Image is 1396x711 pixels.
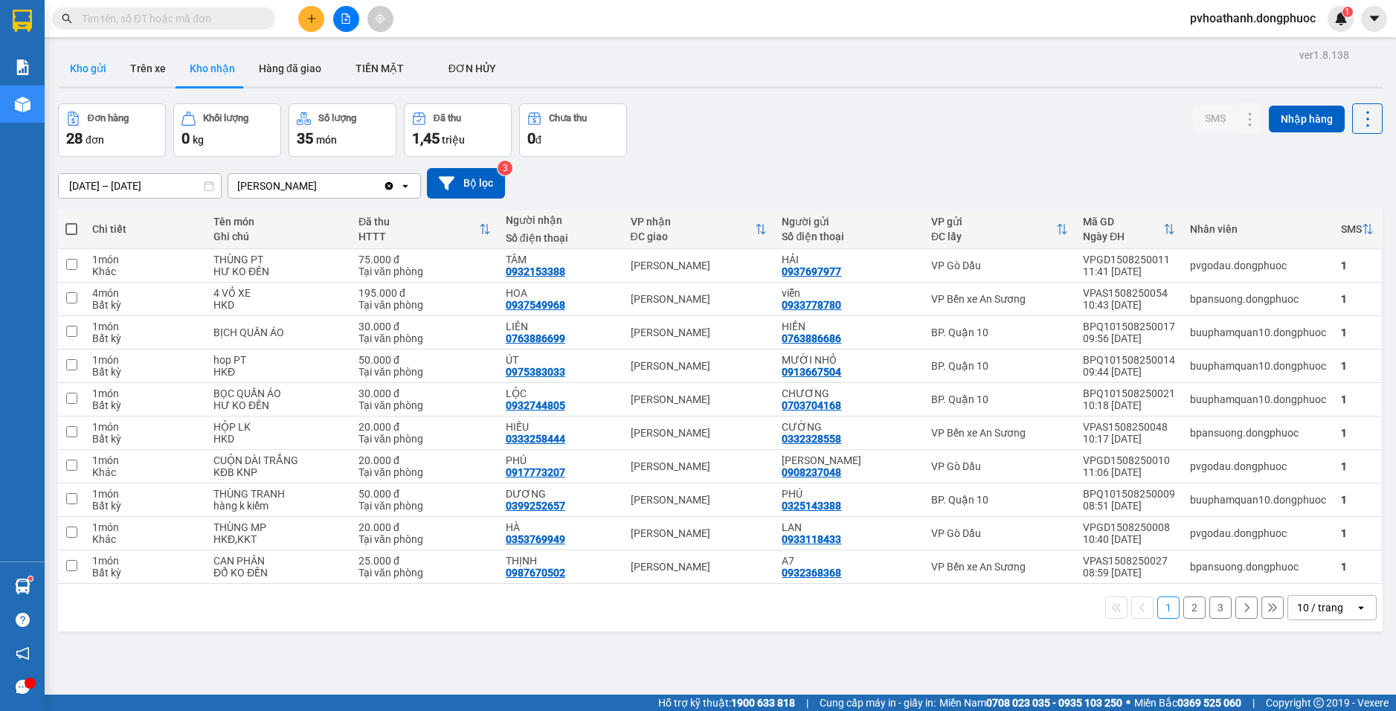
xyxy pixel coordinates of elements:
[506,488,616,500] div: DƯƠNG
[1083,366,1175,378] div: 09:44 [DATE]
[506,454,616,466] div: PHÚ
[782,299,841,311] div: 0933778780
[782,332,841,344] div: 0763886686
[92,521,199,533] div: 1 món
[358,366,491,378] div: Tại văn phòng
[203,113,248,123] div: Khối lượng
[58,103,166,157] button: Đơn hàng28đơn
[427,168,505,199] button: Bộ lọc
[549,113,587,123] div: Chưa thu
[358,555,491,567] div: 25.000 đ
[358,387,491,399] div: 30.000 đ
[631,427,768,439] div: [PERSON_NAME]
[92,266,199,277] div: Khác
[62,13,72,24] span: search
[527,129,535,147] span: 0
[1178,9,1328,28] span: pvhoathanh.dongphuoc
[356,62,404,74] span: TIỀN MẶT
[1269,106,1345,132] button: Nhập hàng
[1341,427,1374,439] div: 1
[1341,561,1374,573] div: 1
[931,527,1068,539] div: VP Gò Dầu
[82,10,257,27] input: Tìm tên, số ĐT hoặc mã đơn
[358,521,491,533] div: 20.000 đ
[506,332,565,344] div: 0763886699
[213,299,344,311] div: HKD
[1083,399,1175,411] div: 10:18 [DATE]
[1341,260,1374,271] div: 1
[782,354,916,366] div: MƯỜI NHỎ
[1083,533,1175,545] div: 10:40 [DATE]
[931,216,1056,228] div: VP gửi
[213,216,344,228] div: Tên món
[92,399,199,411] div: Bất kỳ
[931,494,1068,506] div: BP. Quận 10
[173,103,281,157] button: Khối lượng0kg
[213,387,344,399] div: BỌC QUẦN ÁO
[782,433,841,445] div: 0332328558
[358,299,491,311] div: Tại văn phòng
[1083,216,1163,228] div: Mã GD
[358,454,491,466] div: 20.000 đ
[316,134,337,146] span: món
[341,13,351,24] span: file-add
[213,266,344,277] div: HƯ KO ĐỀN
[1313,698,1324,708] span: copyright
[631,216,756,228] div: VP nhận
[213,555,344,567] div: CAN PHÂN
[1083,555,1175,567] div: VPAS1508250027
[358,433,491,445] div: Tại văn phòng
[1083,321,1175,332] div: BPQ101508250017
[782,366,841,378] div: 0913667504
[1075,210,1183,249] th: Toggle SortBy
[92,354,199,366] div: 1 món
[66,129,83,147] span: 28
[1190,260,1326,271] div: pvgodau.dongphuoc
[506,433,565,445] div: 0333258444
[1190,427,1326,439] div: bpansuong.dongphuoc
[1341,527,1374,539] div: 1
[506,421,616,433] div: HIẾU
[1341,393,1374,405] div: 1
[1134,695,1241,711] span: Miền Bắc
[506,555,616,567] div: THỊNH
[358,254,491,266] div: 75.000 đ
[88,113,129,123] div: Đơn hàng
[213,354,344,366] div: hop PT
[1190,360,1326,372] div: buuphamquan10.dongphuoc
[333,6,359,32] button: file-add
[118,51,178,86] button: Trên xe
[92,332,199,344] div: Bất kỳ
[92,454,199,466] div: 1 món
[1083,521,1175,533] div: VPGD1508250008
[92,387,199,399] div: 1 món
[631,527,768,539] div: [PERSON_NAME]
[1361,6,1387,32] button: caret-down
[213,366,344,378] div: HKĐ
[782,254,916,266] div: HẢI
[358,567,491,579] div: Tại văn phòng
[448,62,496,74] span: ĐƠN HỦY
[92,533,199,545] div: Khác
[931,427,1068,439] div: VP Bến xe An Sương
[13,10,32,32] img: logo-vxr
[15,97,30,112] img: warehouse-icon
[1190,494,1326,506] div: buuphamquan10.dongphuoc
[28,576,33,581] sup: 1
[247,51,333,86] button: Hàng đã giao
[1083,454,1175,466] div: VPGD1508250010
[782,287,916,299] div: viễn
[1355,602,1367,614] svg: open
[782,466,841,478] div: 0908237048
[404,103,512,157] button: Đã thu1,45 triệu
[358,399,491,411] div: Tại văn phòng
[318,178,320,193] input: Selected Hòa Thành.
[506,466,565,478] div: 0917773207
[1190,293,1326,305] div: bpansuong.dongphuoc
[623,210,775,249] th: Toggle SortBy
[15,579,30,594] img: warehouse-icon
[213,231,344,242] div: Ghi chú
[1083,287,1175,299] div: VPAS1508250054
[782,387,916,399] div: CHƯƠNG
[1083,567,1175,579] div: 08:59 [DATE]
